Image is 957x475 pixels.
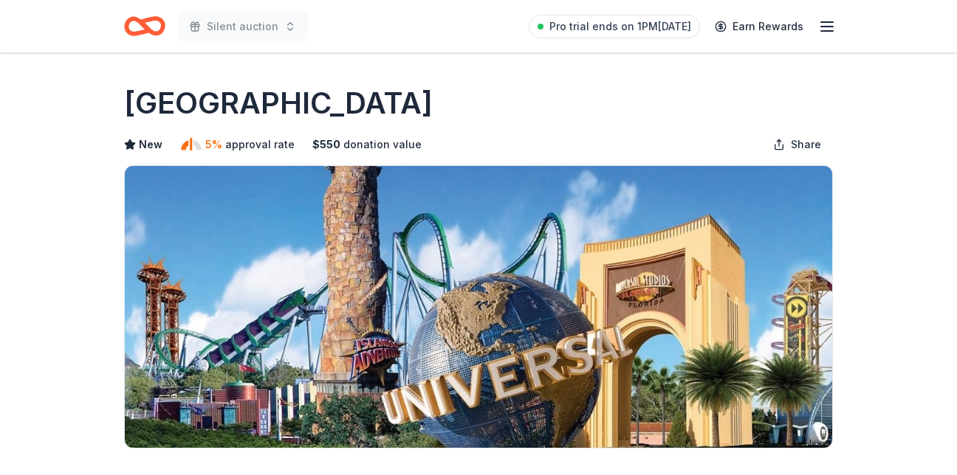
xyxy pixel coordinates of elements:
span: Silent auction [207,18,278,35]
span: $ 550 [312,136,340,153]
span: New [139,136,162,153]
span: Pro trial ends on 1PM[DATE] [549,18,691,35]
span: Share [791,136,821,153]
span: 5% [205,136,222,153]
a: Pro trial ends on 1PM[DATE] [529,15,700,38]
span: approval rate [225,136,295,153]
a: Earn Rewards [706,13,812,40]
a: Home [124,9,165,44]
img: Image for Universal Orlando Resort [125,166,832,448]
button: Share [761,130,833,159]
span: donation value [343,136,422,153]
h1: [GEOGRAPHIC_DATA] [124,83,433,124]
button: Silent auction [177,12,308,41]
